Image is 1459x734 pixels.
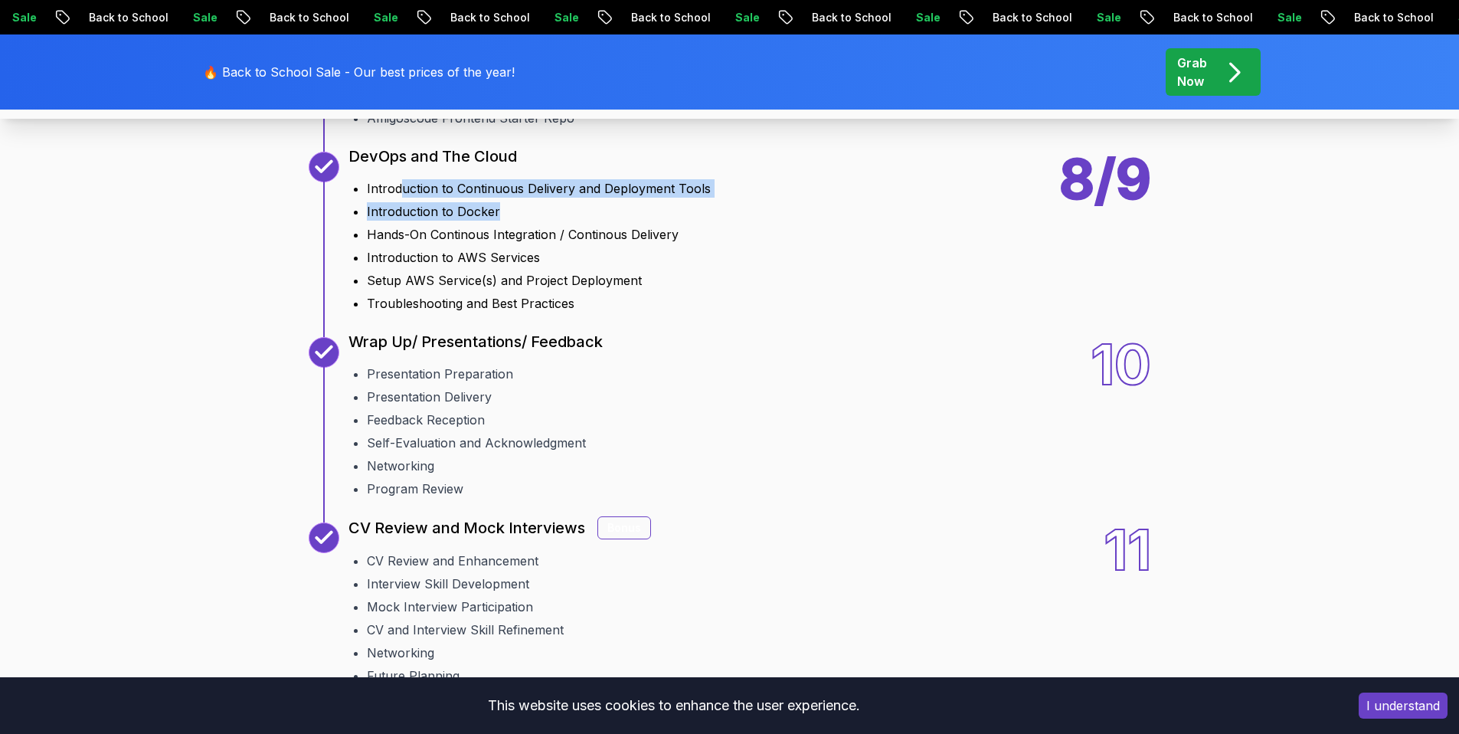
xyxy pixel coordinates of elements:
[597,516,651,539] div: Bonus
[367,248,711,267] li: Introduction to AWS Services
[177,10,226,25] p: Sale
[1157,10,1261,25] p: Back to School
[1359,693,1448,719] button: Accept cookies
[367,294,711,313] li: Troubleshooting and Best Practices
[1177,54,1207,90] p: Grab Now
[1338,10,1442,25] p: Back to School
[434,10,538,25] p: Back to School
[1261,10,1310,25] p: Sale
[367,411,603,429] li: Feedback Reception
[1104,523,1151,685] div: 11
[1091,337,1151,498] div: 10
[367,457,603,475] li: Networking
[367,598,651,616] li: Mock Interview Participation
[348,146,517,167] p: DevOps and The Cloud
[367,552,651,570] li: CV Review and Enhancement
[358,10,407,25] p: Sale
[367,388,603,406] li: Presentation Delivery
[367,179,711,198] li: Introduction to Continuous Delivery and Deployment Tools
[615,10,719,25] p: Back to School
[367,202,711,221] li: Introduction to Docker
[719,10,768,25] p: Sale
[11,689,1336,723] div: This website uses cookies to enhance the user experience.
[348,331,603,352] p: Wrap Up/ Presentations/ Feedback
[348,517,585,539] p: CV Review and Mock Interviews
[367,575,651,593] li: Interview Skill Development
[976,10,1081,25] p: Back to School
[1059,152,1151,313] div: 8/9
[796,10,900,25] p: Back to School
[367,621,651,639] li: CV and Interview Skill Refinement
[538,10,587,25] p: Sale
[367,271,711,290] li: Setup AWS Service(s) and Project Deployment
[367,434,603,452] li: Self-Evaluation and Acknowledgment
[367,225,711,244] li: Hands-On Continous Integration / Continous Delivery
[254,10,358,25] p: Back to School
[203,63,515,81] p: 🔥 Back to School Sale - Our best prices of the year!
[367,480,603,498] li: Program Review
[367,365,603,383] li: Presentation Preparation
[367,667,651,685] li: Future Planning
[900,10,949,25] p: Sale
[73,10,177,25] p: Back to School
[367,644,651,662] li: Networking
[1081,10,1130,25] p: Sale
